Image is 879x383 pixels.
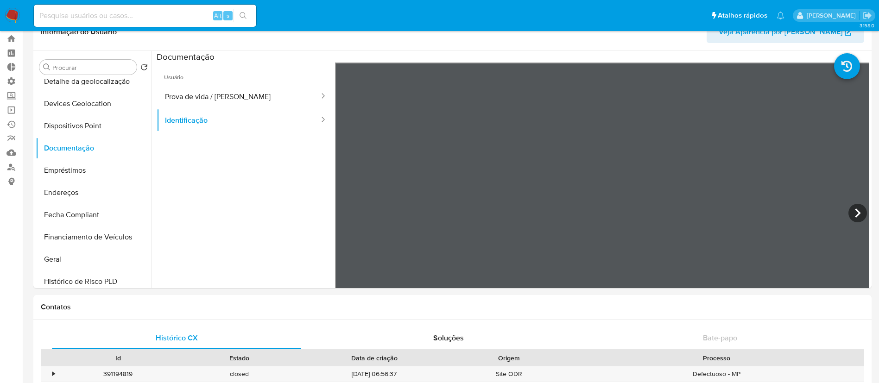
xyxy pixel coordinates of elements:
[777,12,784,19] a: Notificações
[36,270,152,293] button: Histórico de Risco PLD
[41,27,117,37] h1: Informação do Usuário
[718,11,767,20] span: Atalhos rápidos
[227,11,229,20] span: s
[34,10,256,22] input: Pesquise usuários ou casos...
[36,182,152,204] button: Endereços
[36,115,152,137] button: Dispositivos Point
[36,70,152,93] button: Detalhe da geolocalização
[307,353,442,363] div: Data de criação
[703,333,737,343] span: Bate-papo
[433,333,464,343] span: Soluções
[140,63,148,74] button: Retornar ao pedido padrão
[41,302,864,312] h1: Contatos
[576,353,857,363] div: Processo
[36,159,152,182] button: Empréstimos
[156,333,198,343] span: Histórico CX
[449,366,570,382] div: Site ODR
[300,366,449,382] div: [DATE] 06:56:37
[185,353,294,363] div: Estado
[52,370,55,378] div: •
[36,204,152,226] button: Fecha Compliant
[36,226,152,248] button: Financiamento de Veículos
[36,248,152,270] button: Geral
[860,22,874,29] span: 3.158.0
[214,11,221,20] span: Alt
[36,137,152,159] button: Documentação
[862,11,872,20] a: Sair
[707,21,864,43] button: Veja Aparência por [PERSON_NAME]
[719,21,842,43] span: Veja Aparência por [PERSON_NAME]
[179,366,300,382] div: closed
[36,93,152,115] button: Devices Geolocation
[807,11,859,20] p: adriano.brito@mercadolivre.com
[570,366,864,382] div: Defectuoso - MP
[455,353,563,363] div: Origem
[57,366,179,382] div: 391194819
[43,63,51,71] button: Procurar
[52,63,133,72] input: Procurar
[64,353,172,363] div: Id
[234,9,253,22] button: search-icon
